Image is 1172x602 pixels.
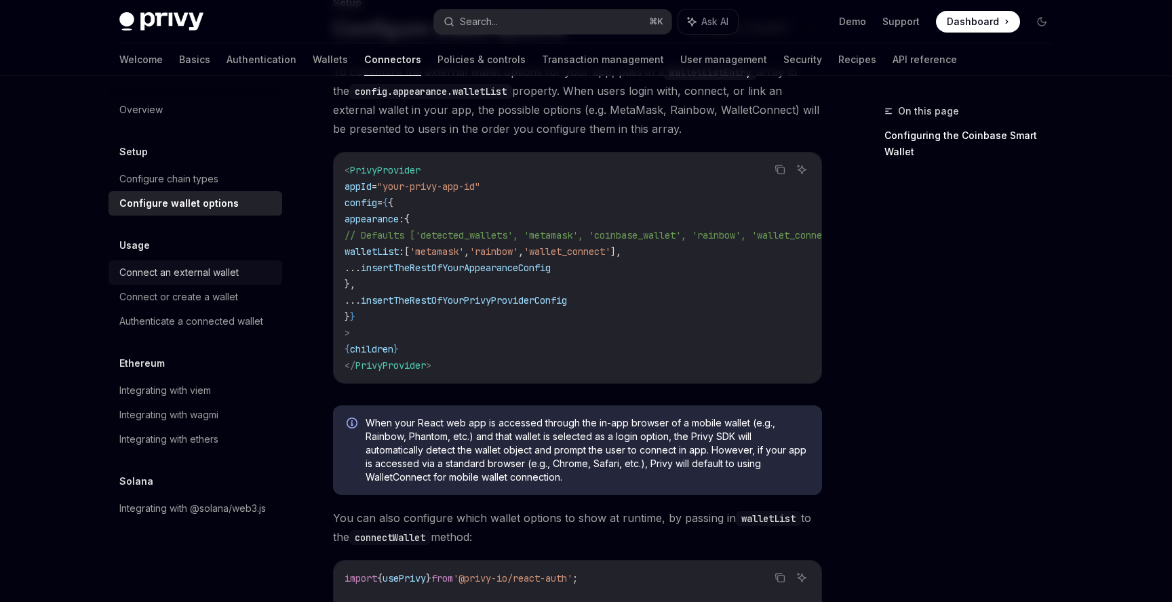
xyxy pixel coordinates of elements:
div: Configure wallet options [119,195,239,212]
a: Integrating with viem [109,378,282,403]
a: Security [783,43,822,76]
span: children [350,343,393,355]
span: ; [572,572,578,584]
span: </ [345,359,355,372]
span: { [377,572,383,584]
span: insertTheRestOfYourPrivyProviderConfig [361,294,567,306]
span: ... [345,294,361,306]
a: Policies & controls [437,43,526,76]
button: Search...⌘K [434,9,671,34]
div: Search... [460,14,498,30]
h5: Ethereum [119,355,165,372]
span: "your-privy-app-id" [377,180,480,193]
span: > [345,327,350,339]
span: ... [345,262,361,274]
span: { [383,197,388,209]
h5: Setup [119,144,148,160]
a: Basics [179,43,210,76]
div: Overview [119,102,163,118]
a: Configure wallet options [109,191,282,216]
div: Integrating with wagmi [119,407,218,423]
div: Configure chain types [119,171,218,187]
div: Connect an external wallet [119,264,239,281]
span: } [426,572,431,584]
span: > [426,359,431,372]
h5: Usage [119,237,150,254]
button: Ask AI [678,9,738,34]
div: Authenticate a connected wallet [119,313,263,329]
button: Toggle dark mode [1031,11,1053,33]
a: Demo [839,15,866,28]
img: dark logo [119,12,203,31]
span: } [345,310,350,323]
span: 'metamask' [410,245,464,258]
span: < [345,164,350,176]
a: Integrating with wagmi [109,403,282,427]
span: // Defaults ['detected_wallets', 'metamask', 'coinbase_wallet', 'rainbow', 'wallet_connect'] [345,229,844,241]
a: Recipes [838,43,876,76]
a: Transaction management [542,43,664,76]
span: , [518,245,524,258]
span: 'rainbow' [469,245,518,258]
div: Integrating with viem [119,382,211,399]
a: Connect or create a wallet [109,285,282,309]
div: Integrating with @solana/web3.js [119,500,266,517]
span: Dashboard [947,15,999,28]
span: import [345,572,377,584]
a: Configuring the Coinbase Smart Wallet [884,125,1063,163]
a: Dashboard [936,11,1020,33]
a: Connectors [364,43,421,76]
button: Copy the contents from the code block [771,569,789,586]
span: , [464,245,469,258]
span: insertTheRestOfYourAppearanceConfig [361,262,551,274]
span: } [350,310,355,323]
span: PrivyProvider [355,359,426,372]
span: } [393,343,399,355]
code: connectWallet [349,530,431,545]
a: Authentication [227,43,296,76]
span: You can also configure which wallet options to show at runtime, by passing in to the method: [333,508,822,546]
button: Copy the contents from the code block [771,161,789,178]
span: appearance: [345,213,404,225]
h5: Solana [119,473,153,489]
span: walletList: [345,245,404,258]
span: '@privy-io/react-auth' [453,572,572,584]
svg: Info [347,418,360,431]
code: config.appearance.walletList [349,84,512,99]
button: Ask AI [793,569,810,586]
a: Welcome [119,43,163,76]
a: Integrating with @solana/web3.js [109,496,282,521]
span: appId [345,180,372,193]
span: When your React web app is accessed through the in-app browser of a mobile wallet (e.g., Rainbow,... [366,416,808,484]
span: To customize the external wallet options for your app, pass in a array to the property. When user... [333,62,822,138]
a: Overview [109,98,282,122]
a: Configure chain types [109,167,282,191]
a: Wallets [313,43,348,76]
span: ], [610,245,621,258]
span: PrivyProvider [350,164,421,176]
a: Authenticate a connected wallet [109,309,282,334]
span: On this page [898,103,959,119]
code: walletList [736,511,801,526]
span: ⌘ K [649,16,663,27]
span: }, [345,278,355,290]
div: Integrating with ethers [119,431,218,447]
span: = [372,180,377,193]
span: usePrivy [383,572,426,584]
span: 'wallet_connect' [524,245,610,258]
a: Integrating with ethers [109,427,282,451]
a: Support [882,15,920,28]
div: Connect or create a wallet [119,289,238,305]
a: User management [680,43,767,76]
a: Connect an external wallet [109,260,282,285]
span: = [377,197,383,209]
span: { [345,343,350,355]
span: { [388,197,393,209]
span: Ask AI [701,15,728,28]
span: from [431,572,453,584]
button: Ask AI [793,161,810,178]
span: config [345,197,377,209]
span: [ [404,245,410,258]
span: { [404,213,410,225]
a: API reference [893,43,957,76]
